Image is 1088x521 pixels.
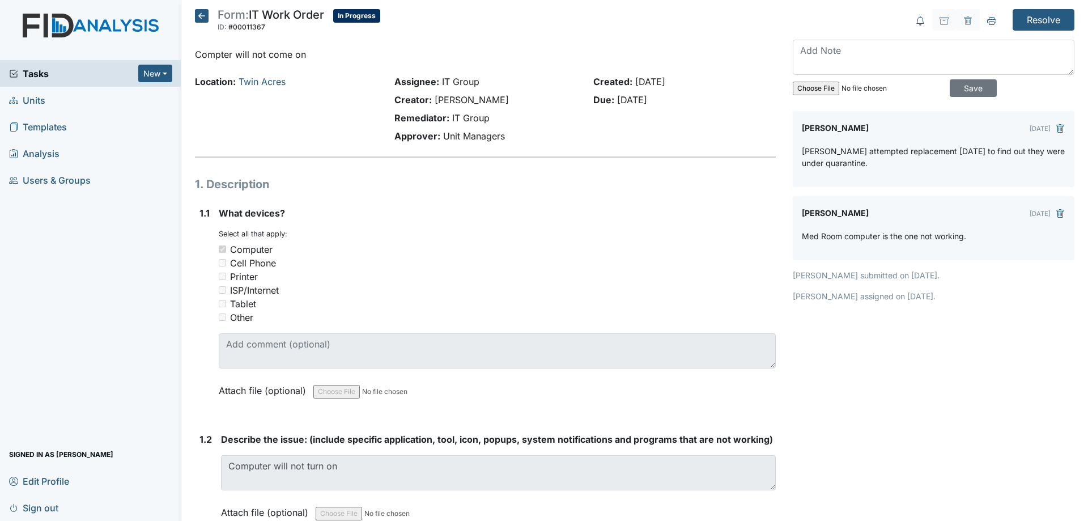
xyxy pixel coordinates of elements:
[394,130,440,142] strong: Approver:
[9,171,91,189] span: Users & Groups
[452,112,490,124] span: IT Group
[802,120,869,136] label: [PERSON_NAME]
[138,65,172,82] button: New
[218,8,249,22] span: Form:
[435,94,509,105] span: [PERSON_NAME]
[9,472,69,490] span: Edit Profile
[219,314,226,321] input: Other
[593,76,632,87] strong: Created:
[9,118,67,135] span: Templates
[1030,210,1051,218] small: [DATE]
[195,176,776,193] h1: 1. Description
[219,259,226,266] input: Cell Phone
[239,76,286,87] a: Twin Acres
[230,297,256,311] div: Tablet
[802,145,1065,169] p: [PERSON_NAME] attempted replacement [DATE] to find out they were under quarantine.
[9,145,59,162] span: Analysis
[1030,125,1051,133] small: [DATE]
[219,378,311,397] label: Attach file (optional)
[230,256,276,270] div: Cell Phone
[793,269,1074,281] p: [PERSON_NAME] submitted on [DATE].
[793,290,1074,302] p: [PERSON_NAME] assigned on [DATE].
[218,9,324,34] div: IT Work Order
[228,23,265,31] span: #00011367
[635,76,665,87] span: [DATE]
[219,245,226,253] input: Computer
[199,433,212,446] label: 1.2
[1013,9,1074,31] input: Resolve
[230,283,279,297] div: ISP/Internet
[219,300,226,307] input: Tablet
[221,455,776,490] textarea: Computer will not turn on
[219,207,285,219] span: What devices?
[219,286,226,294] input: ISP/Internet
[230,311,253,324] div: Other
[442,76,479,87] span: IT Group
[802,230,966,242] p: Med Room computer is the one not working.
[195,48,776,61] p: Compter will not come on
[221,499,313,519] label: Attach file (optional)
[230,270,258,283] div: Printer
[9,67,138,81] a: Tasks
[394,76,439,87] strong: Assignee:
[950,79,997,97] input: Save
[221,434,773,445] span: Describe the issue: (include specific application, tool, icon, popups, system notifications and p...
[394,94,432,105] strong: Creator:
[394,112,449,124] strong: Remediator:
[617,94,647,105] span: [DATE]
[333,9,380,23] span: In Progress
[199,206,210,220] label: 1.1
[593,94,614,105] strong: Due:
[9,446,113,463] span: Signed in as [PERSON_NAME]
[219,230,287,238] small: Select all that apply:
[230,243,273,256] div: Computer
[802,205,869,221] label: [PERSON_NAME]
[9,499,58,516] span: Sign out
[218,23,227,31] span: ID:
[9,91,45,109] span: Units
[195,76,236,87] strong: Location:
[443,130,505,142] span: Unit Managers
[219,273,226,280] input: Printer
